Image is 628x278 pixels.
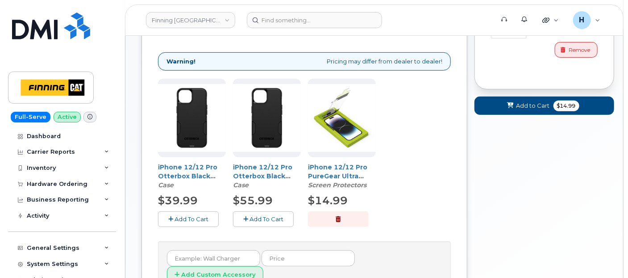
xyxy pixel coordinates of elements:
[555,42,598,58] button: Remove
[233,194,273,207] span: $55.99
[569,46,590,54] span: Remove
[553,101,579,111] span: $14.99
[308,194,348,207] span: $14.99
[474,97,614,115] button: Add to Cart $14.99
[516,101,550,110] span: Add to Cart
[579,15,585,25] span: H
[175,215,208,223] span: Add To Cart
[536,11,565,29] div: Quicklinks
[567,11,607,29] div: hakaur@dminc.com
[250,215,283,223] span: Add To Cart
[158,84,226,152] img: 13-15_Commuter_Case.jpg
[158,163,218,198] a: iPhone 12/12 Pro Otterbox Black Commuter Series Case
[158,181,174,189] em: Case
[158,194,198,207] span: $39.99
[262,250,355,266] input: Price
[308,163,375,216] a: iPhone 12/12 Pro PureGear Ultra Clear HD Tempered Glass Screen Protector w/ Applicator Tray
[158,163,226,190] div: iPhone 12/12 Pro Otterbox Black Commuter Series Case
[308,84,376,152] img: 13_-_14_Screen_Protector.jpg
[233,181,249,189] em: Case
[233,211,294,227] button: Add To Cart
[158,52,451,71] div: Pricing may differ from dealer to dealer!
[233,163,301,190] div: iPhone 12/12 Pro Otterbox Black Defender Series Case
[233,84,301,152] img: 13-15_Commuter_Case.jpg
[158,211,219,227] button: Add To Cart
[308,181,366,189] em: Screen Protectors
[247,12,382,28] input: Find something...
[146,12,235,28] a: Finning Canada
[167,250,260,266] input: Example: Wall Charger
[308,163,376,190] div: iPhone 12/12 Pro PureGear Ultra Clear HD Tempered Glass Screen Protector w/ Applicator Tray
[233,163,292,198] a: iPhone 12/12 Pro Otterbox Black Defender Series Case
[166,57,195,66] strong: Warning!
